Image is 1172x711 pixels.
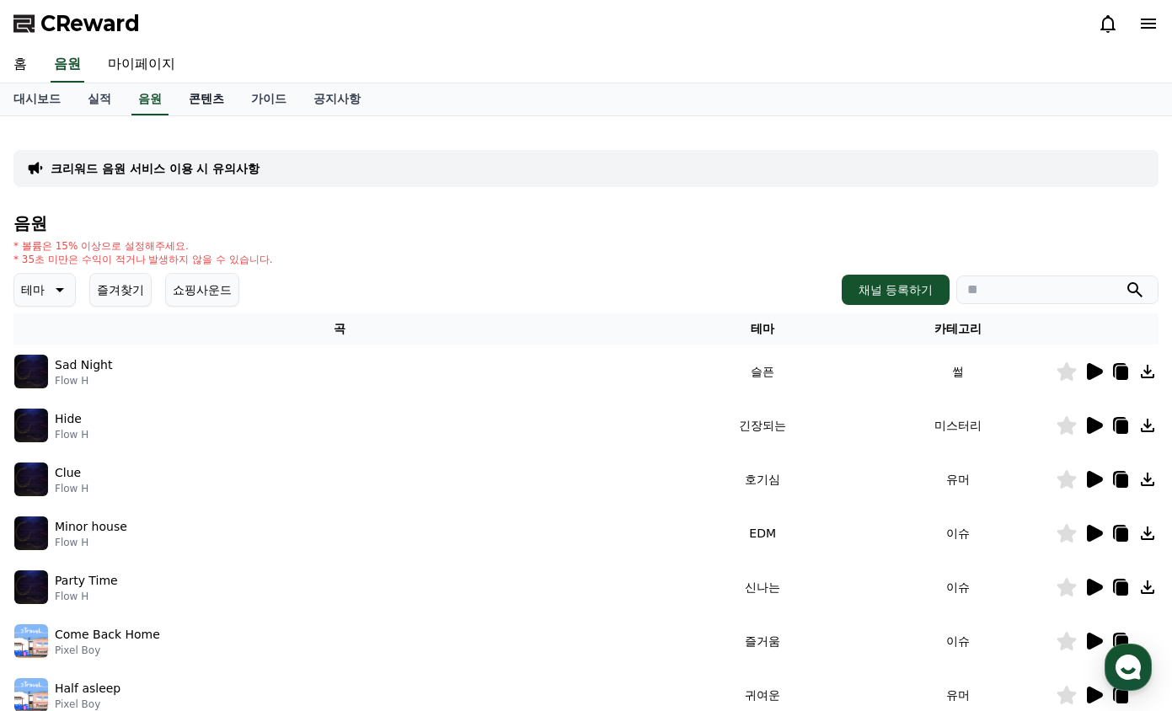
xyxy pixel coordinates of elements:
img: music [14,462,48,496]
a: 대화 [111,534,217,576]
img: music [14,409,48,442]
p: Flow H [55,428,88,441]
span: CReward [40,10,140,37]
h4: 음원 [13,214,1159,233]
a: 공지사항 [300,83,374,115]
td: 슬픈 [665,345,860,398]
p: Flow H [55,482,88,495]
th: 곡 [13,313,665,345]
a: 가이드 [238,83,300,115]
p: * 35초 미만은 수익이 적거나 발생하지 않을 수 있습니다. [13,253,273,266]
a: 설정 [217,534,324,576]
p: Minor house [55,518,127,536]
span: 설정 [260,559,281,573]
td: 즐거움 [665,614,860,668]
th: 카테고리 [860,313,1056,345]
p: 테마 [21,278,45,302]
a: 실적 [74,83,125,115]
td: EDM [665,506,860,560]
p: Half asleep [55,680,120,698]
img: music [14,570,48,604]
button: 쇼핑사운드 [165,273,239,307]
img: music [14,516,48,550]
img: music [14,624,48,658]
a: CReward [13,10,140,37]
td: 썰 [860,345,1056,398]
p: Flow H [55,590,118,603]
span: 대화 [154,560,174,574]
p: Pixel Boy [55,644,160,657]
td: 이슈 [860,560,1056,614]
td: 호기심 [665,452,860,506]
p: Come Back Home [55,626,160,644]
a: 홈 [5,534,111,576]
p: * 볼륨은 15% 이상으로 설정해주세요. [13,239,273,253]
p: Flow H [55,374,112,388]
img: music [14,355,48,388]
p: Party Time [55,572,118,590]
p: Sad Night [55,356,112,374]
span: 홈 [53,559,63,573]
button: 채널 등록하기 [842,275,950,305]
a: 음원 [51,47,84,83]
button: 즐겨찾기 [89,273,152,307]
a: 음원 [131,83,169,115]
p: Clue [55,464,81,482]
p: Hide [55,410,82,428]
p: Flow H [55,536,127,549]
td: 유머 [860,452,1056,506]
th: 테마 [665,313,860,345]
a: 콘텐츠 [175,83,238,115]
td: 이슈 [860,614,1056,668]
button: 테마 [13,273,76,307]
td: 미스터리 [860,398,1056,452]
p: Pixel Boy [55,698,120,711]
td: 신나는 [665,560,860,614]
td: 이슈 [860,506,1056,560]
a: 크리워드 음원 서비스 이용 시 유의사항 [51,160,260,177]
a: 마이페이지 [94,47,189,83]
td: 긴장되는 [665,398,860,452]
